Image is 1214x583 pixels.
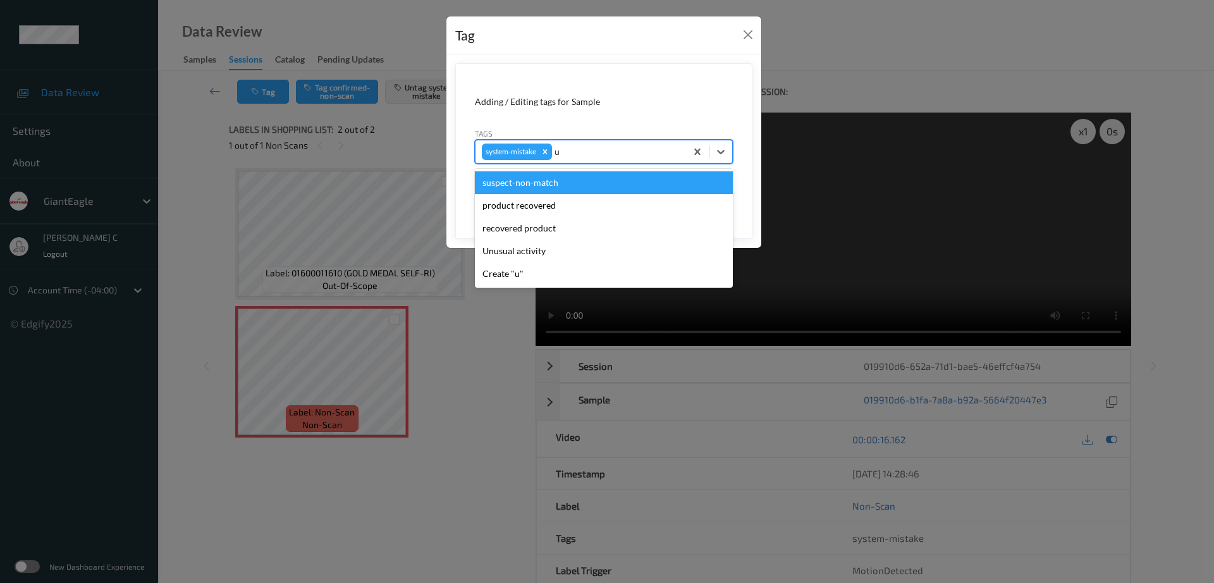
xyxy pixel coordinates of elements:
div: Adding / Editing tags for Sample [475,95,733,108]
button: Close [739,26,757,44]
div: Remove system-mistake [538,144,552,160]
div: suspect-non-match [475,171,733,194]
div: Tag [455,25,475,46]
label: Tags [475,128,493,139]
div: product recovered [475,194,733,217]
div: Unusual activity [475,240,733,262]
div: recovered product [475,217,733,240]
div: system-mistake [482,144,538,160]
div: Create "u" [475,262,733,285]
